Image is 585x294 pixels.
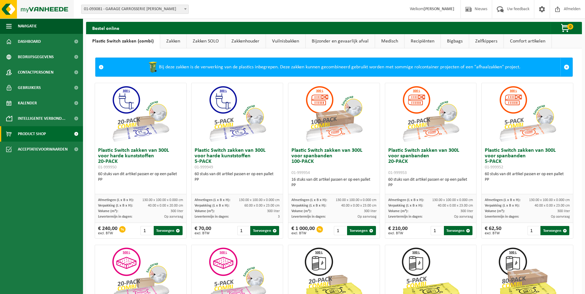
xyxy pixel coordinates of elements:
span: 40.00 x 0.00 x 23.00 cm [341,204,377,207]
span: Op aanvraag [164,215,183,219]
div: € 70,00 [195,226,211,235]
img: 01-999953 [400,83,461,145]
span: 300 liter [460,209,473,213]
span: Gebruikers [18,80,41,95]
span: Navigatie [18,18,37,34]
button: Toevoegen [154,226,183,235]
button: Toevoegen [540,226,569,235]
a: Bigbags [441,34,469,48]
span: 300 liter [364,209,377,213]
span: excl. BTW [485,232,501,235]
div: € 1 000,00 [291,226,315,235]
input: 1 [140,226,153,235]
span: excl. BTW [195,232,211,235]
button: 0 [551,22,581,34]
span: Volume (m³): [98,209,118,213]
div: € 62,50 [485,226,501,235]
span: Contactpersonen [18,65,53,80]
span: Levertermijn in dagen: [195,215,229,219]
span: excl. BTW [98,232,117,235]
div: PP [388,183,473,188]
span: Volume (m³): [195,209,215,213]
span: 300 liter [557,209,570,213]
div: PP [485,177,570,183]
span: 01-093081 - GARAGE CARROSSERIE ANTOINE - GERAARDSBERGEN [81,5,188,14]
span: 01-999953 [388,171,407,175]
span: Op aanvraag [454,215,473,219]
span: 130.00 x 100.00 x 0.000 cm [336,198,377,202]
img: 01-999954 [303,83,365,145]
span: 0 [567,24,573,30]
strong: [PERSON_NAME] [424,7,454,11]
span: Bedrijfsgegevens [18,49,54,65]
div: 60 stuks van dit artikel passen er op een pallet [388,177,473,188]
span: Volume (m³): [388,209,408,213]
span: excl. BTW [388,232,408,235]
span: Afmetingen (L x B x H): [98,198,134,202]
div: € 240,00 [98,226,117,235]
span: 3 [278,215,280,219]
span: Levertermijn in dagen: [485,215,519,219]
input: 1 [431,226,443,235]
a: Zakken [160,34,186,48]
h3: Plastic Switch zakken van 300L voor spanbanden 100-PACK [291,148,377,175]
h3: Plastic Switch zakken van 300L voor spanbanden 20-PACK [388,148,473,175]
span: Intelligente verbond... [18,111,65,126]
a: Vuilnisbakken [266,34,305,48]
div: PP [291,183,377,188]
input: 1 [237,226,250,235]
a: Sluit melding [560,58,572,76]
span: 01-999949 [195,165,213,170]
span: 60.00 x 0.00 x 23.00 cm [244,204,280,207]
a: Zakken SOLO [187,34,225,48]
span: 300 liter [171,209,183,213]
a: Zakkenhouder [225,34,266,48]
span: 130.00 x 100.00 x 0.000 cm [432,198,473,202]
a: Zelfkippers [469,34,504,48]
span: Op aanvraag [358,215,377,219]
img: 01-999949 [207,83,268,145]
span: 130.00 x 100.00 x 0.000 cm [142,198,183,202]
span: Afmetingen (L x B x H): [485,198,520,202]
div: PP [195,177,280,183]
span: Op aanvraag [551,215,570,219]
span: Volume (m³): [485,209,505,213]
a: Bijzonder en gevaarlijk afval [306,34,375,48]
span: 01-999950 [98,165,117,170]
span: Afmetingen (L x B x H): [388,198,424,202]
span: Kalender [18,95,37,111]
span: Levertermijn in dagen: [388,215,422,219]
a: Medisch [375,34,404,48]
div: 16 stuks van dit artikel passen er op een pallet [291,177,377,188]
a: Plastic Switch zakken (combi) [86,34,160,48]
img: 01-999952 [497,83,558,145]
span: excl. BTW [291,232,315,235]
span: Afmetingen (L x B x H): [195,198,230,202]
span: Verpakking (L x B x H): [485,204,520,207]
span: Verpakking (L x B x H): [388,204,423,207]
h2: Bestel online [86,22,125,34]
div: PP [98,177,183,183]
span: 300 liter [267,209,280,213]
img: 01-999950 [110,83,171,145]
h3: Plastic Switch zakken van 300L voor harde kunststoffen 5-PACK [195,148,280,170]
input: 1 [334,226,346,235]
div: 60 stuks van dit artikel passen er op een pallet [195,171,280,183]
button: Toevoegen [250,226,279,235]
span: 130.00 x 100.00 x 0.000 cm [529,198,570,202]
input: 1 [528,226,540,235]
span: 01-093081 - GARAGE CARROSSERIE ANTOINE - GERAARDSBERGEN [81,5,189,14]
span: Verpakking (L x B x H): [291,204,326,207]
span: Acceptatievoorwaarden [18,142,68,157]
a: Comfort artikelen [504,34,551,48]
span: Afmetingen (L x B x H): [291,198,327,202]
span: 130.00 x 100.00 x 0.000 cm [239,198,280,202]
span: Volume (m³): [291,209,311,213]
span: Levertermijn in dagen: [98,215,132,219]
div: € 210,00 [388,226,408,235]
span: Dashboard [18,34,41,49]
span: Verpakking (L x B x H): [98,204,133,207]
img: WB-0240-HPE-GN-50.png [147,61,159,73]
span: Levertermijn in dagen: [291,215,326,219]
div: 60 stuks van dit artikel passen er op een pallet [98,171,183,183]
